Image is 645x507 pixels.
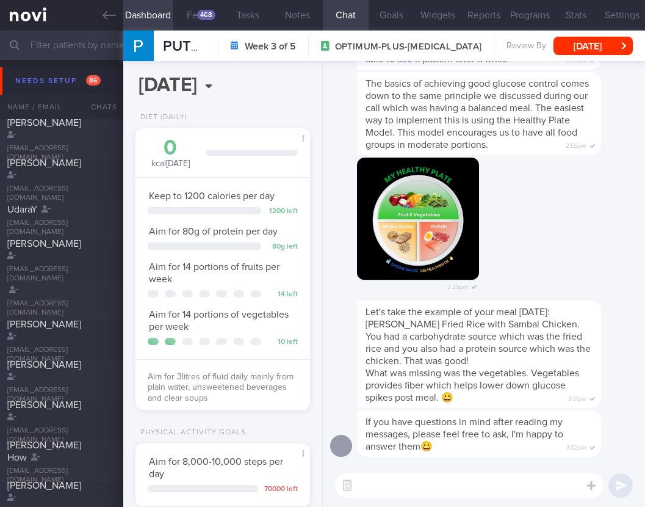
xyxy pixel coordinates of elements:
[12,73,104,89] div: Needs setup
[7,265,116,283] div: [EMAIL_ADDRESS][DOMAIN_NAME]
[7,319,81,329] span: [PERSON_NAME]
[7,426,116,445] div: [EMAIL_ADDRESS][DOMAIN_NAME]
[447,280,468,291] span: 2:59pm
[7,481,81,491] span: [PERSON_NAME]
[366,368,579,403] span: What was missing was the vegetables. Vegetables provides fiber which helps lower down glucose spi...
[149,310,289,332] span: Aim for 14 portions of vegetables per week
[267,338,298,347] div: 10 left
[506,41,546,52] span: Review By
[7,467,116,485] div: [EMAIL_ADDRESS][DOMAIN_NAME]
[7,346,116,364] div: [EMAIL_ADDRESS][DOMAIN_NAME]
[135,428,246,437] div: Physical Activity Goals
[7,400,81,410] span: [PERSON_NAME]
[148,373,294,403] span: Aim for 3litres of fluid daily mainly from plain water, unsweetened beverages and clear soups
[7,219,116,237] div: [EMAIL_ADDRESS][DOMAIN_NAME]
[267,207,298,216] div: 1200 left
[7,386,116,404] div: [EMAIL_ADDRESS][DOMAIN_NAME]
[366,79,589,150] span: The basics of achieving good glucose control comes down to the same principle we discussed during...
[135,113,187,122] div: Diet (Daily)
[366,307,591,366] span: Let's take the example of your meal [DATE]: [PERSON_NAME] Fried Rice with Sambal Chicken. You had...
[7,440,81,462] span: [PERSON_NAME] How
[566,440,586,452] span: 3:02pm
[7,205,37,214] span: UdaraY
[7,144,116,162] div: [EMAIL_ADDRESS][DOMAIN_NAME]
[163,39,321,54] span: PUTRI [PERSON_NAME]
[7,360,81,370] span: [PERSON_NAME]
[568,392,586,403] span: 3:01pm
[267,290,298,299] div: 14 left
[264,485,298,494] div: 70000 left
[197,10,215,20] div: 468
[148,137,193,159] div: 0
[149,227,278,236] span: Aim for 80g of protein per day
[245,40,296,53] strong: Week 3 of 5
[335,41,481,53] span: OPTIMUM-PLUS-[MEDICAL_DATA]
[7,184,116,203] div: [EMAIL_ADDRESS][DOMAIN_NAME]
[149,262,279,284] span: Aim for 14 portions of fruits per week
[7,118,81,128] span: [PERSON_NAME]
[267,243,298,252] div: 80 g left
[7,239,81,249] span: [PERSON_NAME]
[357,158,479,280] img: Photo by Sharon Gill
[566,139,586,150] span: 2:59pm
[553,37,633,55] button: [DATE]
[149,191,275,201] span: Keep to 1200 calories per day
[149,457,283,479] span: Aim for 8,000-10,000 steps per day
[86,75,101,86] span: 86
[148,137,193,170] div: kcal [DATE]
[74,95,123,119] div: Chats
[7,158,81,168] span: [PERSON_NAME]
[7,299,116,318] div: [EMAIL_ADDRESS][DOMAIN_NAME]
[366,417,563,451] span: If you have questions in mind after reading my messages, please feel free to ask, I'm happy to an...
